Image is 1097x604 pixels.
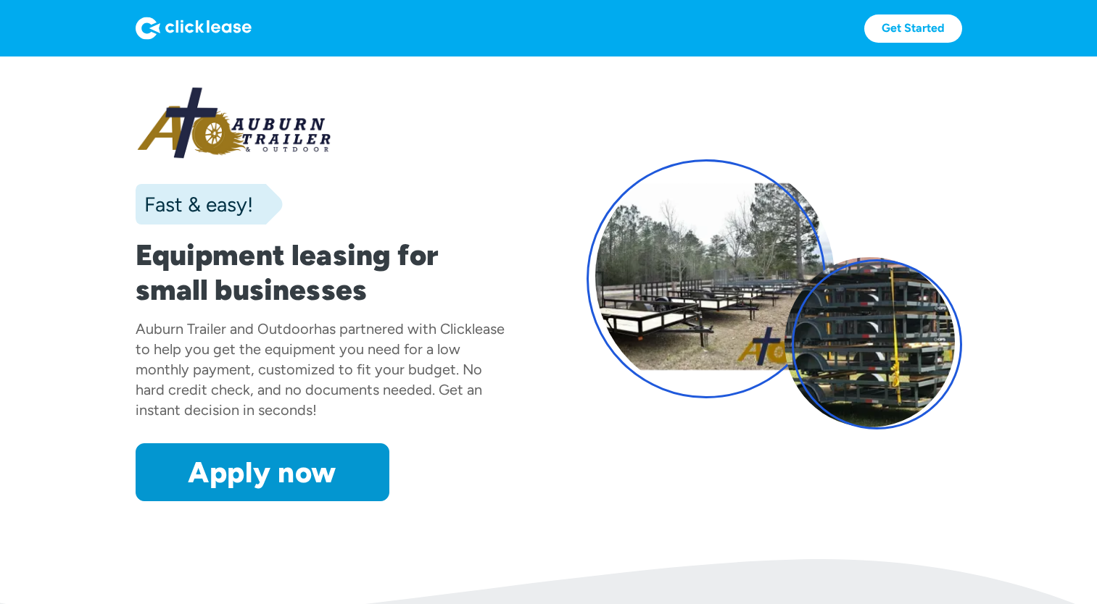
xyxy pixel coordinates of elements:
[136,238,511,307] h1: Equipment leasing for small businesses
[136,17,252,40] img: Logo
[136,190,253,219] div: Fast & easy!
[136,320,505,419] div: has partnered with Clicklease to help you get the equipment you need for a low monthly payment, c...
[136,443,389,501] a: Apply now
[136,320,314,337] div: Auburn Trailer and Outdoor
[864,14,962,43] a: Get Started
